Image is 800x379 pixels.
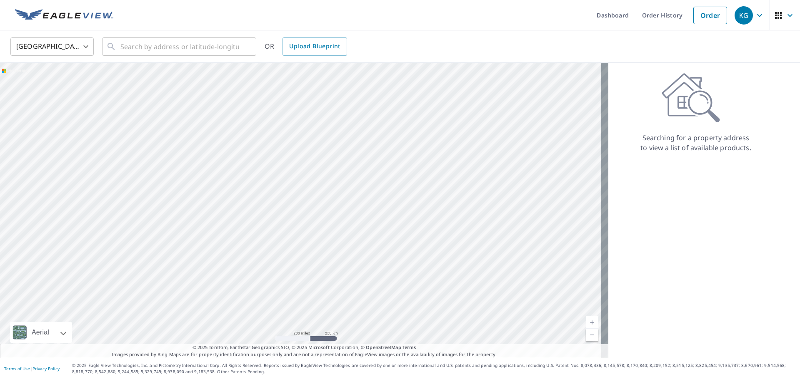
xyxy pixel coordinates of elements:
[29,322,52,343] div: Aerial
[120,35,239,58] input: Search by address or latitude-longitude
[586,329,598,341] a: Current Level 5, Zoom Out
[282,37,347,56] a: Upload Blueprint
[72,362,796,375] p: © 2025 Eagle View Technologies, Inc. and Pictometry International Corp. All Rights Reserved. Repo...
[586,316,598,329] a: Current Level 5, Zoom In
[15,9,113,22] img: EV Logo
[402,344,416,350] a: Terms
[192,344,416,351] span: © 2025 TomTom, Earthstar Geographics SIO, © 2025 Microsoft Corporation, ©
[640,133,752,153] p: Searching for a property address to view a list of available products.
[4,366,60,371] p: |
[693,7,727,24] a: Order
[289,41,340,52] span: Upload Blueprint
[32,366,60,372] a: Privacy Policy
[366,344,401,350] a: OpenStreetMap
[4,366,30,372] a: Terms of Use
[735,6,753,25] div: KG
[265,37,347,56] div: OR
[10,35,94,58] div: [GEOGRAPHIC_DATA]
[10,322,72,343] div: Aerial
